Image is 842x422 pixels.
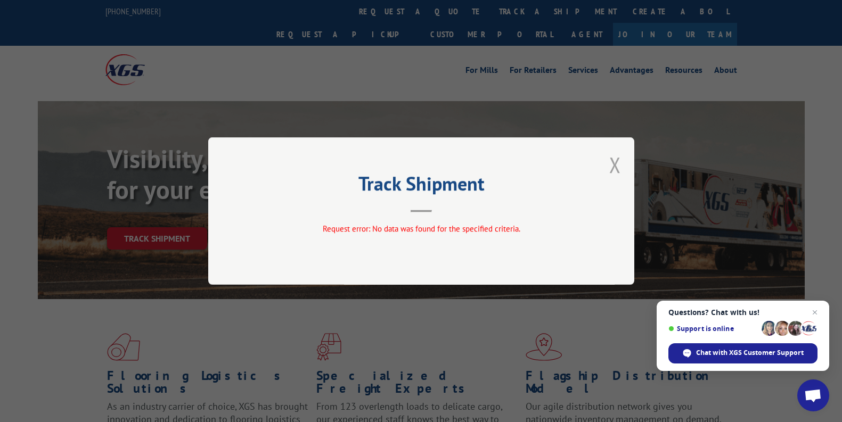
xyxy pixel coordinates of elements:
button: Close modal [609,151,621,179]
span: Chat with XGS Customer Support [696,348,804,358]
h2: Track Shipment [261,176,581,196]
span: Request error: No data was found for the specified criteria. [322,224,520,234]
a: Open chat [797,379,829,411]
span: Chat with XGS Customer Support [668,343,818,363]
span: Support is online [668,325,758,333]
span: Questions? Chat with us! [668,308,818,317]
